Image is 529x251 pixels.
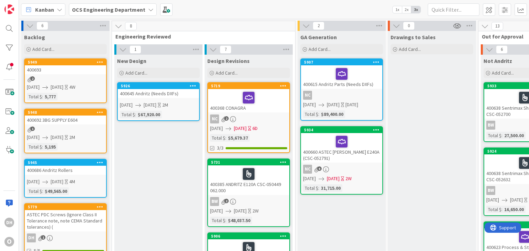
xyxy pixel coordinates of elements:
[486,196,499,204] span: [DATE]
[345,175,352,182] div: 2W
[69,178,75,185] div: 4M
[252,125,258,132] div: 6D
[27,84,40,91] span: [DATE]
[491,22,503,30] span: 13
[28,60,106,65] div: 5949
[207,57,250,64] span: Design Revisions
[301,133,382,163] div: 400660 ASTEC [PERSON_NAME] E240A (CSC-052791)
[121,84,199,88] div: 5926
[303,175,316,182] span: [DATE]
[208,197,289,206] div: BW
[4,4,14,14] img: Visit kanbanzone.com
[125,70,147,76] span: Add Card...
[42,143,43,151] span: :
[27,187,42,195] div: Total $
[208,83,289,112] div: 5719400368 CONAGRA
[318,110,319,118] span: :
[25,210,106,231] div: ASTEC PDC Screws (Ignore Class II Tolerance note, note CEMA Standard tolerances) (
[4,218,14,227] div: DH
[318,184,319,192] span: :
[492,70,514,76] span: Add Card...
[25,204,106,231] div: 5779ASTEC PDC Screws (Ignore Class II Tolerance note, note CEMA Standard tolerances) (
[211,160,289,165] div: 5731
[411,6,421,13] span: 3x
[69,134,75,141] div: 2M
[502,132,526,139] div: 27,500.00
[162,101,168,109] div: 2M
[301,91,382,100] div: NC
[327,101,340,108] span: [DATE]
[43,143,58,151] div: 5,195
[25,160,106,166] div: 5945
[327,175,340,182] span: [DATE]
[28,160,106,165] div: 5945
[428,3,479,16] input: Quick Filter...
[210,217,225,224] div: Total $
[69,84,75,91] div: 4W
[345,101,358,108] div: [DATE]
[301,59,382,89] div: 5907400615 Andritz Parts (Needs DXFs)
[234,125,247,132] span: [DATE]
[303,110,318,118] div: Total $
[118,89,199,98] div: 400645 Andritz (Needs DXFs)
[72,6,145,13] b: OCS Engineering Department
[25,166,106,175] div: 400686 Andritz Rollers
[301,59,382,65] div: 5907
[252,207,259,215] div: 2W
[4,237,14,247] div: O
[304,128,382,132] div: 5934
[208,89,289,112] div: 400368 CONAGRA
[402,6,411,13] span: 2x
[210,207,223,215] span: [DATE]
[303,165,312,174] div: NC
[135,111,136,118] span: :
[220,45,231,54] span: 7
[125,22,137,30] span: 8
[300,34,337,41] span: GA Generation
[226,217,252,224] div: $48,037.50
[25,65,106,74] div: 400693
[502,206,526,213] div: 16,650.00
[501,132,502,139] span: :
[225,217,226,224] span: :
[211,234,289,239] div: 5906
[43,93,58,100] div: 5,777
[25,109,106,116] div: 5948
[25,116,106,124] div: 400692 3BG SUPPLY E604
[120,101,133,109] span: [DATE]
[27,178,40,185] span: [DATE]
[224,199,229,203] span: 2
[216,70,238,76] span: Add Card...
[42,187,43,195] span: :
[208,159,289,165] div: 5731
[486,206,501,213] div: Total $
[25,109,106,124] div: 5948400692 3BG SUPPLY E604
[208,159,289,195] div: 5731400385 ANDRITZ E120A CSC-050449 062.000
[393,6,402,13] span: 1x
[217,144,224,152] span: 3/3
[301,65,382,89] div: 400615 Andritz Parts (Needs DXFs)
[136,111,162,118] div: $67,920.00
[27,233,36,242] div: DH
[486,121,495,130] div: BW
[120,111,135,118] div: Total $
[301,127,382,133] div: 5934
[51,178,63,185] span: [DATE]
[301,165,382,174] div: NC
[208,114,289,123] div: NC
[28,110,106,115] div: 5948
[210,134,225,142] div: Total $
[225,134,226,142] span: :
[28,205,106,209] div: 5779
[208,83,289,89] div: 5719
[25,59,106,74] div: 5949400693
[208,165,289,195] div: 400385 ANDRITZ E120A CSC-050449 062.000
[317,166,322,171] span: 6
[486,186,495,195] div: BW
[144,101,156,109] span: [DATE]
[501,206,502,213] span: :
[210,125,223,132] span: [DATE]
[319,184,342,192] div: 31,715.00
[496,45,508,54] span: 6
[303,101,316,108] span: [DATE]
